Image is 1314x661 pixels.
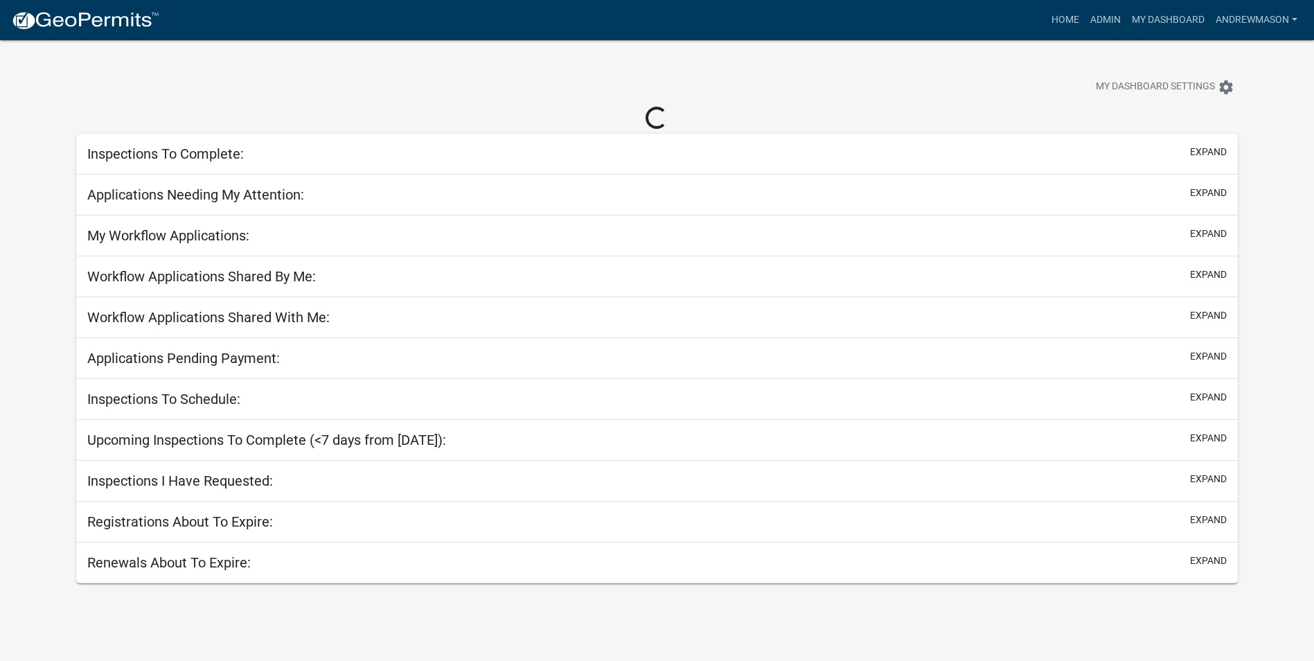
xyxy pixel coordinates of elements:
[87,391,240,407] h5: Inspections To Schedule:
[87,350,280,367] h5: Applications Pending Payment:
[1190,145,1227,159] button: expand
[1190,186,1227,200] button: expand
[1190,431,1227,446] button: expand
[87,227,249,244] h5: My Workflow Applications:
[87,309,330,326] h5: Workflow Applications Shared With Me:
[1190,267,1227,282] button: expand
[1190,390,1227,405] button: expand
[87,554,251,571] h5: Renewals About To Expire:
[1190,513,1227,527] button: expand
[1190,308,1227,323] button: expand
[87,268,316,285] h5: Workflow Applications Shared By Me:
[1085,73,1245,100] button: My Dashboard Settingssettings
[87,146,244,162] h5: Inspections To Complete:
[1190,472,1227,486] button: expand
[1218,79,1234,96] i: settings
[1096,79,1215,96] span: My Dashboard Settings
[1190,349,1227,364] button: expand
[1085,7,1126,33] a: Admin
[1210,7,1303,33] a: AndrewMason
[1190,227,1227,241] button: expand
[1126,7,1210,33] a: My Dashboard
[1046,7,1085,33] a: Home
[87,432,446,448] h5: Upcoming Inspections To Complete (<7 days from [DATE]):
[87,186,304,203] h5: Applications Needing My Attention:
[87,473,273,489] h5: Inspections I Have Requested:
[87,513,273,530] h5: Registrations About To Expire:
[1190,554,1227,568] button: expand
